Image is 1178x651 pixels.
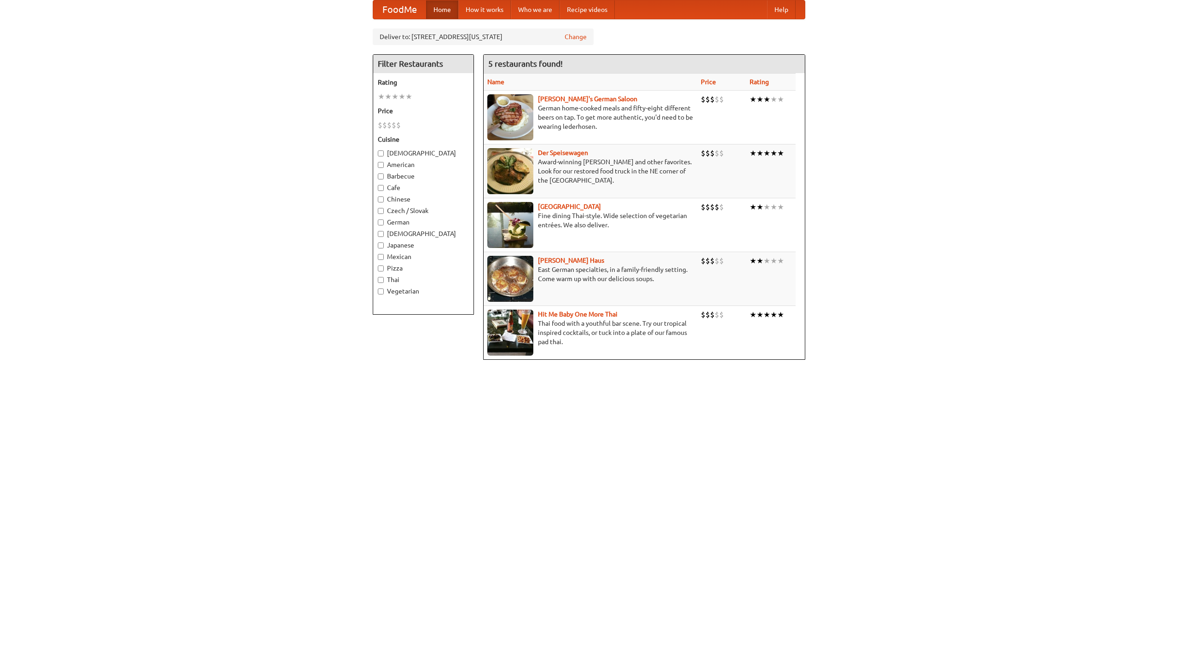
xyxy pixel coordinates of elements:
p: Thai food with a youthful bar scene. Try our tropical inspired cocktails, or tuck into a plate of... [487,319,693,346]
li: $ [719,202,724,212]
li: ★ [392,92,398,102]
label: Thai [378,275,469,284]
a: [PERSON_NAME]'s German Saloon [538,95,637,103]
li: ★ [770,310,777,320]
h5: Rating [378,78,469,87]
li: ★ [750,94,756,104]
li: $ [715,202,719,212]
li: ★ [777,256,784,266]
label: Czech / Slovak [378,206,469,215]
li: ★ [398,92,405,102]
li: $ [705,94,710,104]
label: [DEMOGRAPHIC_DATA] [378,149,469,158]
li: ★ [405,92,412,102]
li: ★ [770,256,777,266]
a: Who we are [511,0,560,19]
li: $ [719,256,724,266]
li: $ [392,120,396,130]
li: ★ [385,92,392,102]
input: American [378,162,384,168]
img: speisewagen.jpg [487,148,533,194]
a: [GEOGRAPHIC_DATA] [538,203,601,210]
a: FoodMe [373,0,426,19]
label: Vegetarian [378,287,469,296]
label: Cafe [378,183,469,192]
p: Fine dining Thai-style. Wide selection of vegetarian entrées. We also deliver. [487,211,693,230]
input: Chinese [378,196,384,202]
li: $ [701,148,705,158]
li: $ [701,256,705,266]
li: $ [710,202,715,212]
input: [DEMOGRAPHIC_DATA] [378,150,384,156]
p: Award-winning [PERSON_NAME] and other favorites. Look for our restored food truck in the NE corne... [487,157,693,185]
li: $ [715,94,719,104]
label: American [378,160,469,169]
li: ★ [763,148,770,158]
a: Recipe videos [560,0,615,19]
label: Chinese [378,195,469,204]
li: ★ [777,202,784,212]
li: ★ [770,202,777,212]
input: Vegetarian [378,288,384,294]
a: [PERSON_NAME] Haus [538,257,604,264]
a: Change [565,32,587,41]
input: [DEMOGRAPHIC_DATA] [378,231,384,237]
li: ★ [763,202,770,212]
li: $ [719,148,724,158]
li: $ [710,310,715,320]
input: Pizza [378,265,384,271]
li: ★ [770,148,777,158]
label: Mexican [378,252,469,261]
a: Home [426,0,458,19]
img: babythai.jpg [487,310,533,356]
a: How it works [458,0,511,19]
li: ★ [750,310,756,320]
a: Help [767,0,796,19]
li: ★ [378,92,385,102]
li: $ [719,310,724,320]
li: $ [715,148,719,158]
li: $ [715,310,719,320]
li: ★ [777,310,784,320]
li: ★ [756,256,763,266]
input: Thai [378,277,384,283]
label: Barbecue [378,172,469,181]
input: Mexican [378,254,384,260]
h4: Filter Restaurants [373,55,474,73]
li: $ [719,94,724,104]
li: ★ [756,94,763,104]
li: $ [387,120,392,130]
li: $ [701,310,705,320]
li: $ [701,202,705,212]
li: $ [382,120,387,130]
input: German [378,219,384,225]
a: Hit Me Baby One More Thai [538,311,618,318]
p: German home-cooked meals and fifty-eight different beers on tap. To get more authentic, you'd nee... [487,104,693,131]
li: ★ [756,148,763,158]
li: $ [715,256,719,266]
li: $ [701,94,705,104]
img: esthers.jpg [487,94,533,140]
li: ★ [763,94,770,104]
li: ★ [770,94,777,104]
a: Price [701,78,716,86]
label: [DEMOGRAPHIC_DATA] [378,229,469,238]
img: kohlhaus.jpg [487,256,533,302]
input: Barbecue [378,173,384,179]
label: Pizza [378,264,469,273]
li: ★ [756,202,763,212]
li: ★ [777,148,784,158]
li: $ [705,256,710,266]
li: ★ [763,256,770,266]
li: $ [710,256,715,266]
a: Name [487,78,504,86]
p: East German specialties, in a family-friendly setting. Come warm up with our delicious soups. [487,265,693,283]
a: Der Speisewagen [538,149,588,156]
a: Rating [750,78,769,86]
li: $ [705,310,710,320]
li: ★ [750,256,756,266]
